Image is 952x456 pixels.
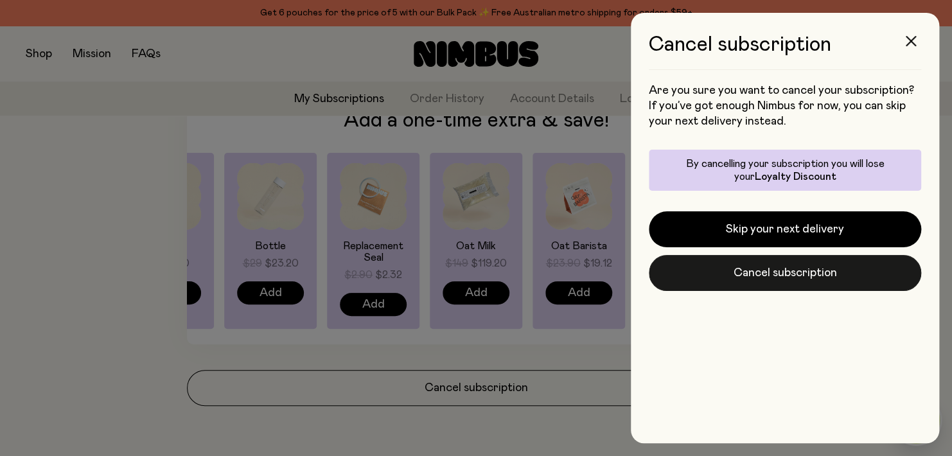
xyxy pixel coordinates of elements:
span: Loyalty Discount [755,171,836,182]
button: Cancel subscription [649,255,921,291]
button: Skip your next delivery [649,211,921,247]
h3: Cancel subscription [649,33,921,70]
p: Are you sure you want to cancel your subscription? If you’ve got enough Nimbus for now, you can s... [649,83,921,129]
p: By cancelling your subscription you will lose your [657,157,913,183]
